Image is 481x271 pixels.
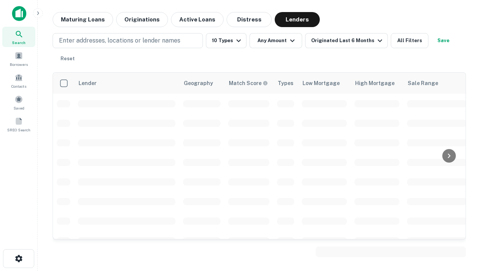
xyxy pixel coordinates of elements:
button: 10 Types [206,33,247,48]
div: Geography [184,79,213,88]
button: Save your search to get updates of matches that match your search criteria. [431,33,455,48]
button: Active Loans [171,12,224,27]
div: Low Mortgage [303,79,340,88]
iframe: Chat Widget [443,187,481,223]
a: Borrowers [2,49,35,69]
button: Enter addresses, locations or lender names [53,33,203,48]
div: Types [278,79,293,88]
button: Any Amount [250,33,302,48]
button: Originations [116,12,168,27]
th: Sale Range [403,73,471,94]
img: capitalize-icon.png [12,6,26,21]
span: SREO Search [7,127,30,133]
div: Sale Range [408,79,438,88]
button: Reset [56,51,80,66]
a: Contacts [2,70,35,91]
th: Lender [74,73,179,94]
button: Maturing Loans [53,12,113,27]
div: High Mortgage [355,79,395,88]
th: High Mortgage [351,73,403,94]
div: Lender [79,79,97,88]
a: SREO Search [2,114,35,134]
th: Geography [179,73,224,94]
p: Enter addresses, locations or lender names [59,36,180,45]
button: Distress [227,12,272,27]
span: Search [12,40,26,46]
button: Originated Last 6 Months [305,33,388,48]
a: Search [2,27,35,47]
span: Contacts [11,83,26,89]
th: Capitalize uses an advanced AI algorithm to match your search with the best lender. The match sco... [224,73,273,94]
h6: Match Score [229,79,266,87]
span: Borrowers [10,61,28,67]
button: All Filters [391,33,428,48]
button: Lenders [275,12,320,27]
th: Types [273,73,298,94]
div: Capitalize uses an advanced AI algorithm to match your search with the best lender. The match sco... [229,79,268,87]
span: Saved [14,105,24,111]
div: Originated Last 6 Months [311,36,384,45]
a: Saved [2,92,35,113]
th: Low Mortgage [298,73,351,94]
